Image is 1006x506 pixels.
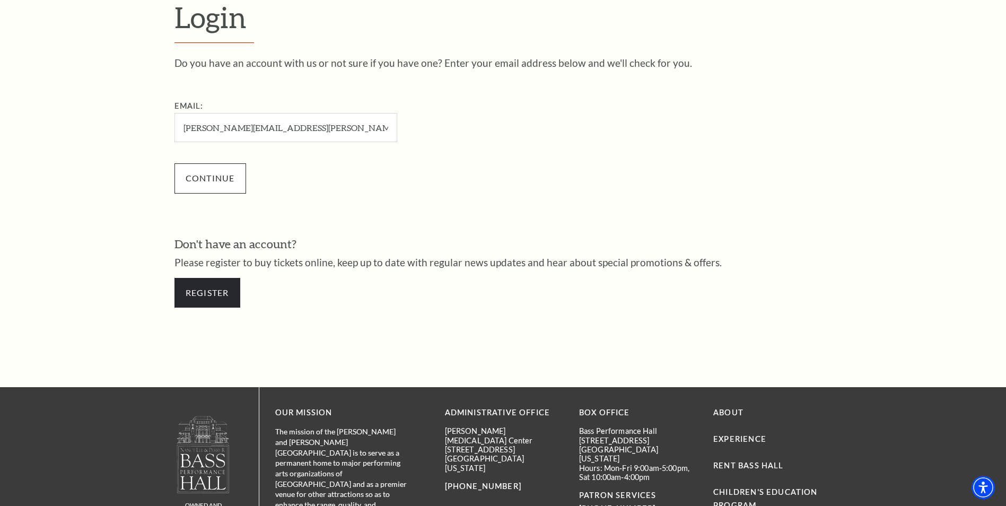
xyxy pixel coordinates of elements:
[174,58,832,68] p: Do you have an account with us or not sure if you have one? Enter your email address below and we...
[445,445,563,454] p: [STREET_ADDRESS]
[174,257,832,267] p: Please register to buy tickets online, keep up to date with regular news updates and hear about s...
[579,445,697,464] p: [GEOGRAPHIC_DATA][US_STATE]
[445,454,563,473] p: [GEOGRAPHIC_DATA][US_STATE]
[174,163,246,193] input: Submit button
[445,480,563,493] p: [PHONE_NUMBER]
[713,408,743,417] a: About
[579,464,697,482] p: Hours: Mon-Fri 9:00am-5:00pm, Sat 10:00am-4:00pm
[176,415,230,493] img: owned and operated by Performing Arts Fort Worth, A NOT-FOR-PROFIT 501(C)3 ORGANIZATION
[972,476,995,499] div: Accessibility Menu
[174,113,397,142] input: Required
[445,426,563,445] p: [PERSON_NAME][MEDICAL_DATA] Center
[445,406,563,420] p: Administrative Office
[713,461,783,470] a: Rent Bass Hall
[174,236,832,252] h3: Don't have an account?
[579,426,697,435] p: Bass Performance Hall
[579,406,697,420] p: BOX OFFICE
[174,101,204,110] label: Email:
[174,278,240,308] a: Register
[579,436,697,445] p: [STREET_ADDRESS]
[713,434,766,443] a: Experience
[275,406,408,420] p: OUR MISSION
